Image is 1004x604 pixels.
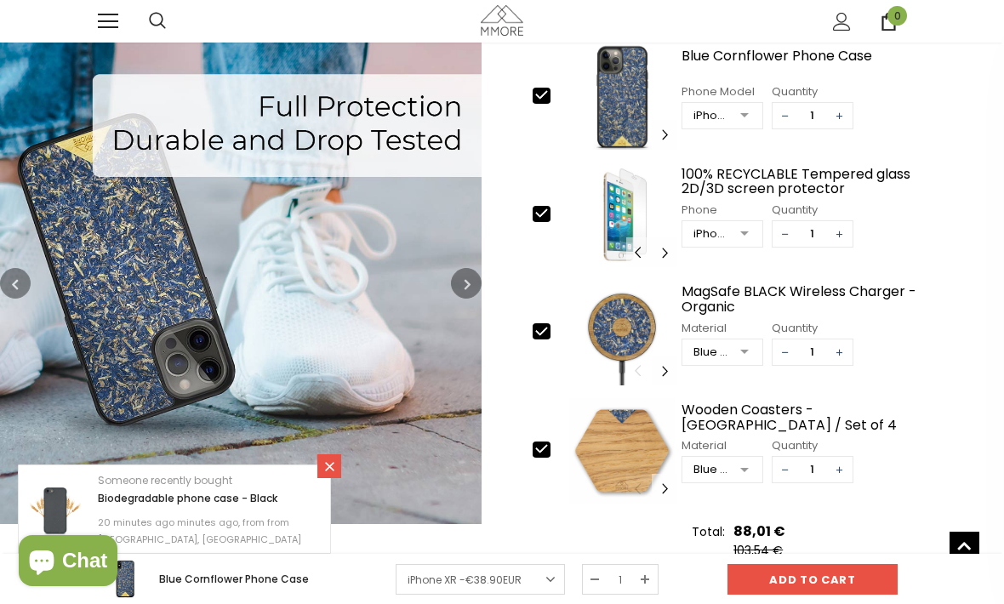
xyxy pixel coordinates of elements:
[567,398,676,504] img: Wooden Coasters - Oak / Set of 4 coasters image 0
[887,6,907,26] span: 0
[98,491,277,505] a: Biodegradable phone case - Black
[465,573,522,587] span: €38.90EUR
[727,564,898,595] input: Add to cart
[682,167,953,197] a: 100% RECYCLABLE Tempered glass 2D/3D screen protector
[772,437,853,454] div: Quantity
[14,535,123,590] inbox-online-store-chat: Shopify online store chat
[693,107,728,124] div: iPhone 12 Pro Max
[682,284,953,314] a: MagSafe BLACK Wireless Charger - Organic
[827,457,853,482] span: +
[396,564,565,595] a: iPhone XR -€38.90EUR
[772,202,853,219] div: Quantity
[693,461,728,478] div: Blue Cornflower
[880,13,898,31] a: 0
[682,402,953,432] a: Wooden Coasters - [GEOGRAPHIC_DATA] / Set of 4 coasters
[827,221,853,247] span: +
[773,339,798,365] span: −
[98,516,301,546] span: 20 minutes ago minutes ago, from from [GEOGRAPHIC_DATA], [GEOGRAPHIC_DATA]
[693,344,728,361] div: Blue Cornflower + Tanganica Wood
[159,572,309,586] span: Blue Cornflower Phone Case
[567,162,676,268] img: Screen Protector iPhone SE 2
[682,83,763,100] div: Phone Model
[827,339,853,365] span: +
[772,320,853,337] div: Quantity
[682,437,763,454] div: Material
[567,44,676,150] img: Blue Cornflower Phone Case image 0
[682,320,763,337] div: Material
[693,225,728,242] div: iPhone 6/6S/7/8/SE2/SE3
[772,83,853,100] div: Quantity
[827,103,853,128] span: +
[773,221,798,247] span: −
[682,202,763,219] div: Phone
[773,103,798,128] span: −
[98,473,232,487] span: Someone recently bought
[567,280,676,385] img: MagSafe BLACK Wireless Charger - Organic image 0
[773,457,798,482] span: −
[682,48,953,78] a: Blue Cornflower Phone Case
[481,5,523,35] img: MMORE Cases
